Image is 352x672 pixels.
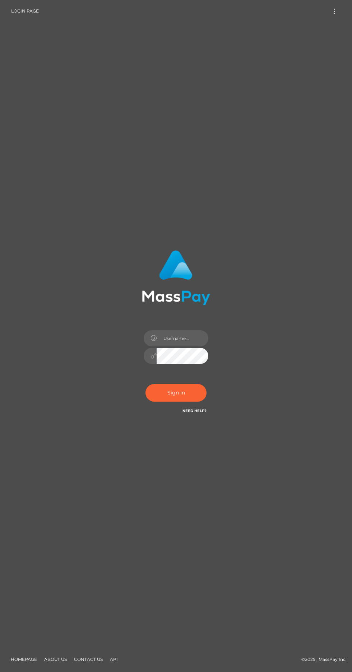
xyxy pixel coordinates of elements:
input: Username... [157,330,208,346]
a: Contact Us [71,654,106,665]
a: Need Help? [182,408,207,413]
a: Login Page [11,4,39,19]
img: MassPay Login [142,250,210,305]
div: © 2025 , MassPay Inc. [5,656,347,663]
button: Toggle navigation [328,6,341,16]
a: API [107,654,121,665]
a: Homepage [8,654,40,665]
button: Sign in [145,384,207,402]
a: About Us [41,654,70,665]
